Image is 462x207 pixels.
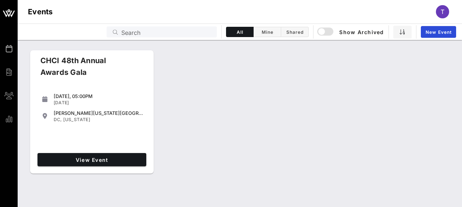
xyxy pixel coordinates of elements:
[35,55,138,84] div: CHCI 48th Annual Awards Gala
[226,27,254,37] button: All
[441,8,444,15] span: T
[425,29,452,35] span: New Event
[318,25,384,39] button: Show Archived
[254,27,281,37] button: Mine
[28,6,53,18] h1: Events
[281,27,309,37] button: Shared
[231,29,249,35] span: All
[40,157,143,163] span: View Event
[421,26,456,38] a: New Event
[63,117,90,122] span: [US_STATE]
[54,117,62,122] span: DC,
[54,100,143,106] div: [DATE]
[258,29,276,35] span: Mine
[54,93,143,99] div: [DATE], 05:00PM
[54,110,143,116] div: [PERSON_NAME][US_STATE][GEOGRAPHIC_DATA]
[318,28,384,36] span: Show Archived
[436,5,449,18] div: T
[37,153,146,166] a: View Event
[286,29,304,35] span: Shared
